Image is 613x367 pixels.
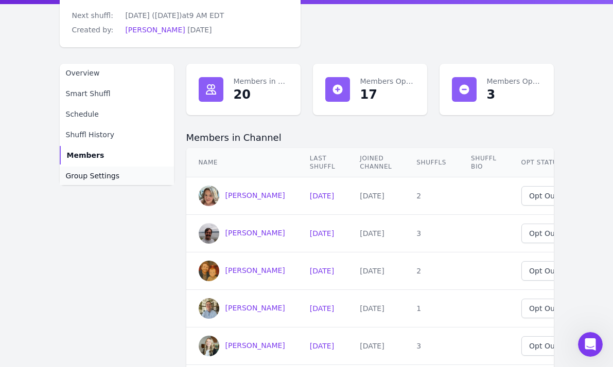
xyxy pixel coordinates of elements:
a: Shuffl History [60,125,174,144]
td: 3 [404,215,459,252]
span: Smart Shuffl [66,88,111,99]
dt: Members in Channel [234,76,288,86]
th: Opt Status [509,148,578,177]
span: Group Settings [66,171,120,181]
td: 2 [404,177,459,215]
span: [PERSON_NAME] [225,229,285,237]
span: Overview [66,68,100,78]
td: [DATE] [347,215,404,252]
div: Opt Out [529,341,557,351]
img: Althea Reilly [199,186,219,206]
a: Members [60,146,174,164]
div: 17 [360,86,377,103]
dt: Next shuffl: [72,10,117,21]
a: [DATE] [310,304,334,313]
button: Opt Out [521,336,566,356]
span: [PERSON_NAME] [225,191,285,199]
td: 2 [404,252,459,290]
td: [DATE] [347,327,404,365]
button: Opt Out [521,224,566,243]
img: Cameron Hurd [199,261,219,281]
button: Opt Out [521,299,566,318]
a: [PERSON_NAME] [125,26,185,34]
span: Shuffl History [66,130,114,140]
a: [DATE] [310,229,334,237]
a: [DATE] [310,267,334,275]
td: 3 [404,327,459,365]
span: Schedule [66,109,99,119]
div: 3 [487,86,496,103]
a: Althea Reilly[PERSON_NAME] [199,191,285,199]
button: Opt Out [521,186,566,206]
span: Members [67,150,104,160]
span: [DATE] ([DATE]) at 9 AM EDT [125,11,224,20]
th: Shuffls [404,148,459,177]
a: Edward [PERSON_NAME] [199,304,285,312]
div: 20 [234,86,251,103]
img: Bobby McCarty [199,223,219,244]
span: [PERSON_NAME] [225,341,285,350]
a: Overview [60,64,174,82]
dt: Created by: [72,25,117,35]
div: Opt Out [529,191,557,201]
span: [PERSON_NAME] [225,266,285,274]
a: [DATE] [310,192,334,200]
td: 1 [404,290,459,327]
div: Opt Out [529,266,557,276]
a: Emily Haftel[PERSON_NAME] [199,341,285,350]
span: [PERSON_NAME] [225,304,285,312]
div: Opt Out [529,228,557,238]
iframe: Intercom live chat [578,332,603,357]
nav: Sidebar [60,64,174,185]
th: Shuffl Bio [459,148,509,177]
button: Opt Out [521,261,566,281]
td: [DATE] [347,290,404,327]
td: [DATE] [347,252,404,290]
th: Last Shuffl [297,148,348,177]
dt: Members Opted Out [487,76,541,86]
dt: Members Opted In [360,76,415,86]
a: Group Settings [60,167,174,185]
span: [DATE] [187,26,212,34]
a: Cameron Hurd[PERSON_NAME] [199,266,285,274]
img: Edward [199,298,219,319]
div: Opt Out [529,303,557,314]
a: [DATE] [310,342,334,350]
img: Emily Haftel [199,336,219,356]
a: Smart Shuffl [60,84,174,103]
th: Joined Channel [347,148,404,177]
th: Name [186,148,297,177]
a: Schedule [60,105,174,123]
h2: Members in Channel [186,132,554,144]
td: [DATE] [347,177,404,215]
a: Bobby McCarty[PERSON_NAME] [199,229,285,237]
